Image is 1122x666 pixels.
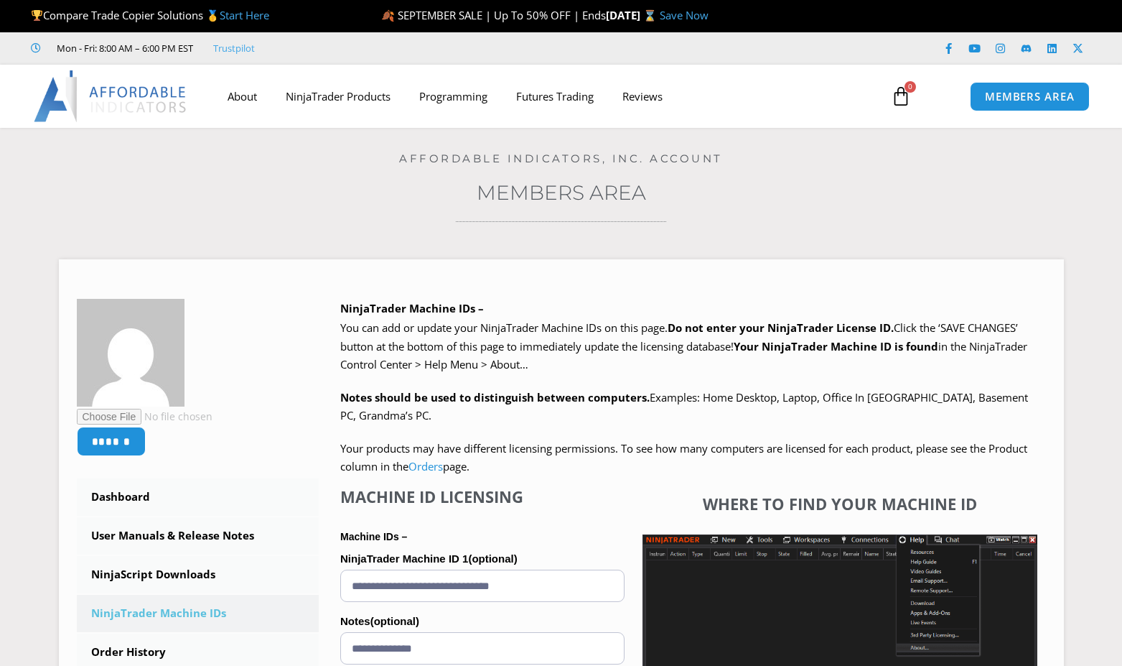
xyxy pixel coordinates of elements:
span: Click the ‘SAVE CHANGES’ button at the bottom of this page to immediately update the licensing da... [340,320,1027,371]
nav: Menu [213,80,875,113]
a: Futures Trading [502,80,608,113]
img: LogoAI | Affordable Indicators – NinjaTrader [34,70,188,122]
a: About [213,80,271,113]
span: MEMBERS AREA [985,91,1075,102]
strong: Your NinjaTrader Machine ID is found [734,339,938,353]
strong: [DATE] ⌛ [606,8,660,22]
b: NinjaTrader Machine IDs – [340,301,484,315]
a: 0 [869,75,932,117]
a: Reviews [608,80,677,113]
h4: Where to find your Machine ID [642,494,1037,513]
a: User Manuals & Release Notes [77,517,319,555]
a: Trustpilot [213,40,255,57]
a: NinjaTrader Machine IDs [77,595,319,632]
a: Orders [408,459,443,473]
b: Do not enter your NinjaTrader License ID. [668,320,894,335]
span: You can add or update your NinjaTrader Machine IDs on this page. [340,320,668,335]
label: Notes [340,611,625,632]
span: Examples: Home Desktop, Laptop, Office In [GEOGRAPHIC_DATA], Basement PC, Grandma’s PC. [340,390,1028,423]
span: 🍂 SEPTEMBER SALE | Up To 50% OFF | Ends [381,8,606,22]
strong: Notes should be used to distinguish between computers. [340,390,650,404]
a: Start Here [220,8,269,22]
span: (optional) [468,552,517,565]
img: 8e1bfe7e2da799c7e4476833d2770a4a3b81347914f626cddf7210ece9ba5359 [77,299,184,407]
img: 🏆 [32,10,42,21]
a: NinjaTrader Products [271,80,405,113]
a: Members Area [477,180,646,205]
a: Save Now [660,8,709,22]
a: Programming [405,80,502,113]
a: Dashboard [77,478,319,516]
span: Compare Trade Copier Solutions 🥇 [31,8,269,22]
a: MEMBERS AREA [970,82,1090,111]
h4: Machine ID Licensing [340,487,625,506]
span: 0 [904,81,916,93]
a: NinjaScript Downloads [77,556,319,593]
span: (optional) [370,615,419,627]
strong: Machine IDs – [340,531,407,542]
a: Affordable Indicators, Inc. Account [399,152,723,165]
label: NinjaTrader Machine ID 1 [340,548,625,570]
span: Your products may have different licensing permissions. To see how many computers are licensed fo... [340,441,1027,474]
span: Mon - Fri: 8:00 AM – 6:00 PM EST [53,40,193,57]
